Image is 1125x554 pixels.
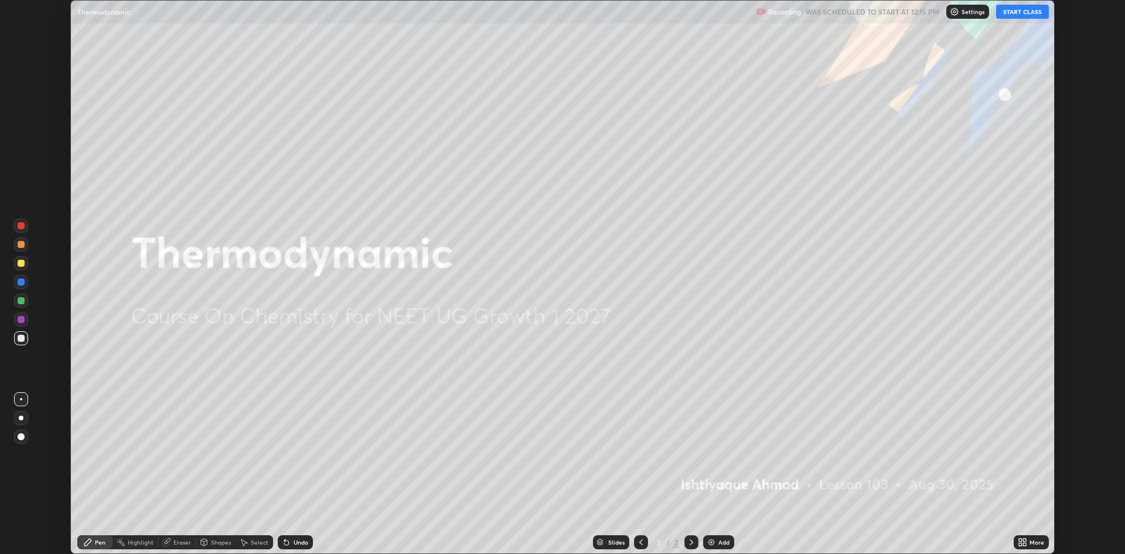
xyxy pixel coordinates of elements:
p: Thermodynamic [77,7,130,16]
p: Settings [962,9,984,15]
p: Recording [768,8,801,16]
div: Slides [608,539,625,545]
div: 2 [653,539,664,546]
div: Eraser [173,539,191,545]
div: Shapes [211,539,231,545]
h5: WAS SCHEDULED TO START AT 12:15 PM [806,6,939,17]
div: Pen [95,539,105,545]
div: / [667,539,670,546]
div: 2 [673,537,680,548]
div: More [1029,539,1044,545]
div: Add [718,539,729,545]
div: Undo [294,539,308,545]
img: add-slide-button [707,538,716,547]
div: Select [251,539,268,545]
img: recording.375f2c34.svg [756,7,766,16]
button: START CLASS [996,5,1049,19]
img: class-settings-icons [950,7,959,16]
div: Highlight [128,539,154,545]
